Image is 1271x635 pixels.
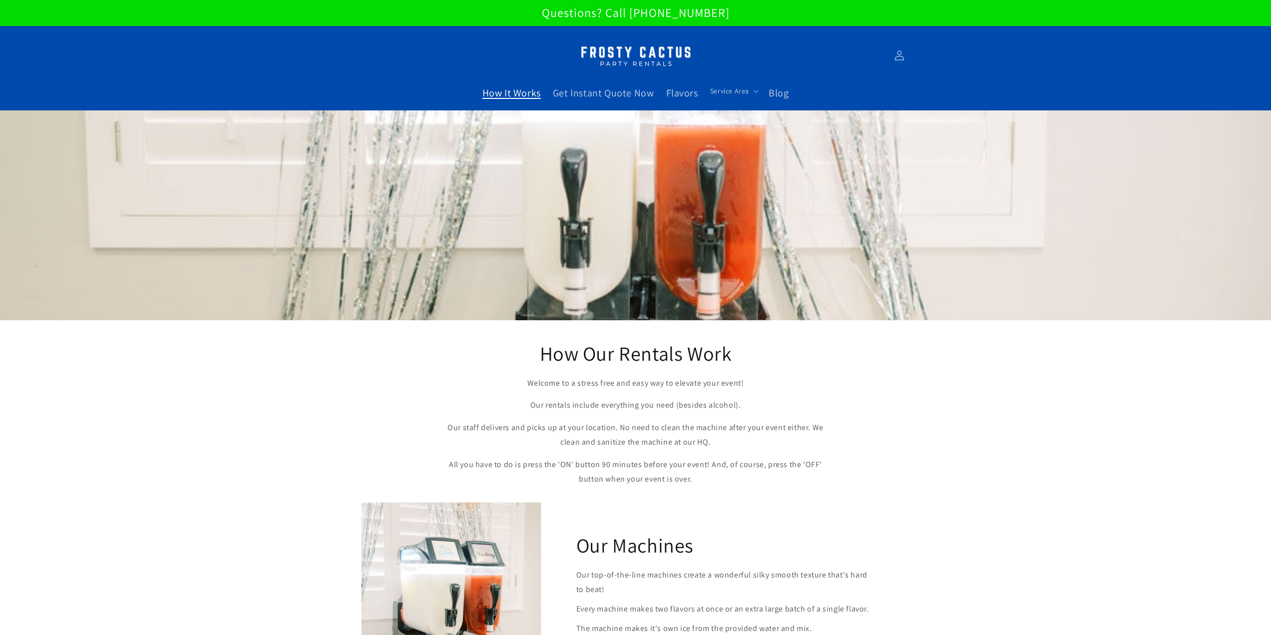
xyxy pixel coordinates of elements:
p: Our rentals include everything you need (besides alcohol). [441,398,831,413]
p: Our staff delivers and picks up at your location. No need to clean the machine after your event e... [441,421,831,450]
summary: Service Area [704,80,763,101]
span: Flavors [666,86,698,99]
span: Get Instant Quote Now [553,86,654,99]
img: Margarita Machine Rental in Scottsdale, Phoenix, Tempe, Chandler, Gilbert, Mesa and Maricopa [573,40,698,71]
a: Get Instant Quote Now [547,80,660,105]
p: All you have to do is press the 'ON' button 90 minutes before your event! And, of course, press t... [441,458,831,487]
span: Blog [769,86,789,99]
span: How It Works [482,86,541,99]
a: Flavors [660,80,704,105]
p: Every machine makes two flavors at once or an extra large batch of a single flavor. [576,602,875,617]
a: How It Works [476,80,547,105]
h2: Our Machines [576,532,694,558]
p: Welcome to a stress free and easy way to elevate your event! [441,376,831,391]
h2: How Our Rentals Work [441,340,831,366]
span: Service Area [710,86,749,95]
p: Our top-of-the-line machines create a wonderful silky smooth texture that's hard to beat! [576,568,875,597]
a: Blog [763,80,795,105]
